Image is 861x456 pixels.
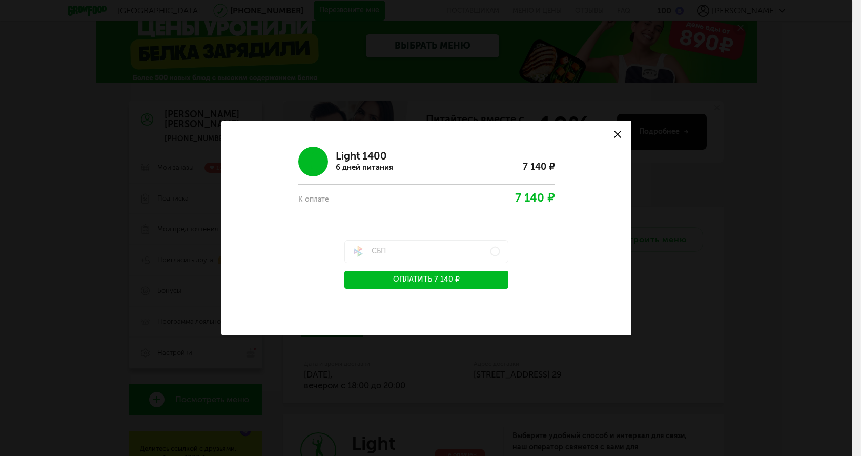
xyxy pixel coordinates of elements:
img: sbp-pay.a0b1cb1.svg [353,246,364,257]
button: Оплатить 7 140 ₽ [344,271,508,289]
div: К оплате [298,194,375,205]
div: 6 дней питания [336,162,393,173]
div: 7 140 ₽ [478,147,555,176]
span: СБП [353,246,386,257]
span: 7 140 ₽ [515,191,555,205]
div: Light 1400 [336,150,393,162]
